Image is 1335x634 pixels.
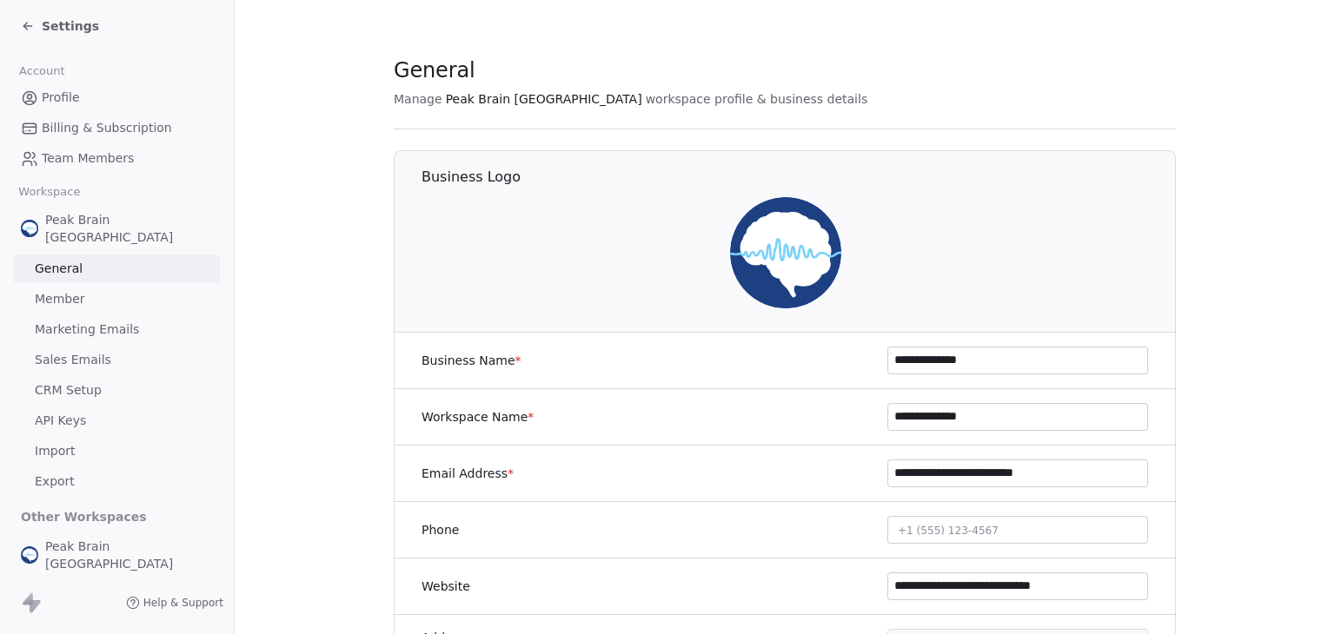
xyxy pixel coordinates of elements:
[35,260,83,278] span: General
[14,376,220,405] a: CRM Setup
[14,144,220,173] a: Team Members
[42,149,134,168] span: Team Members
[126,596,223,610] a: Help & Support
[11,179,88,205] span: Workspace
[42,89,80,107] span: Profile
[35,472,75,491] span: Export
[730,197,841,308] img: Peak%20Brain%20Logo.png
[898,525,999,537] span: +1 (555) 123-4567
[422,521,459,538] label: Phone
[422,352,521,369] label: Business Name
[11,58,72,84] span: Account
[45,538,213,572] span: Peak Brain [GEOGRAPHIC_DATA]
[35,290,85,308] span: Member
[394,90,442,108] span: Manage
[14,254,220,283] a: General
[646,90,868,108] span: workspace profile & business details
[14,83,220,112] a: Profile
[14,437,220,466] a: Import
[21,546,38,564] img: peakbrain_logo.jpg
[14,503,154,531] span: Other Workspaces
[35,351,111,369] span: Sales Emails
[887,516,1148,544] button: +1 (555) 123-4567
[422,465,514,482] label: Email Address
[14,346,220,374] a: Sales Emails
[21,220,38,237] img: Peak%20Brain%20Logo.png
[35,412,86,430] span: API Keys
[35,381,102,400] span: CRM Setup
[14,285,220,314] a: Member
[422,408,534,426] label: Workspace Name
[35,320,139,339] span: Marketing Emails
[45,211,213,246] span: Peak Brain [GEOGRAPHIC_DATA]
[42,119,172,137] span: Billing & Subscription
[35,442,75,460] span: Import
[21,17,99,35] a: Settings
[14,406,220,435] a: API Keys
[42,17,99,35] span: Settings
[14,114,220,142] a: Billing & Subscription
[394,57,475,83] span: General
[422,578,470,595] label: Website
[422,168,1177,187] h1: Business Logo
[446,90,642,108] span: Peak Brain [GEOGRAPHIC_DATA]
[14,467,220,496] a: Export
[143,596,223,610] span: Help & Support
[14,315,220,344] a: Marketing Emails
